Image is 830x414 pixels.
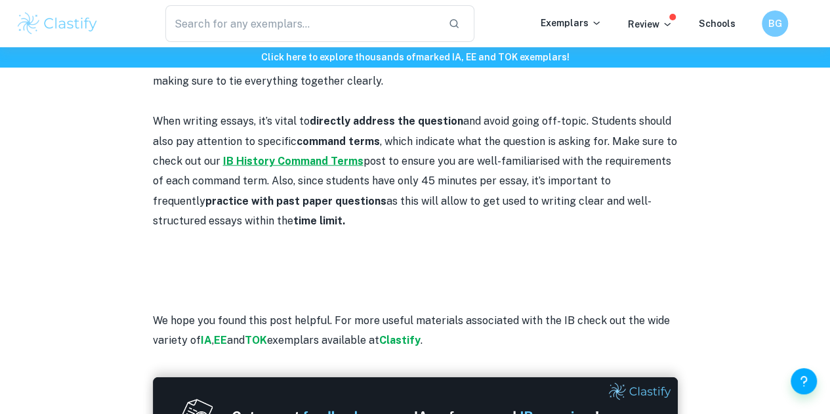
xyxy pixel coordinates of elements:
[791,368,817,394] button: Help and Feedback
[768,16,783,31] h6: BG
[563,55,658,68] strong: restate the thesis
[293,215,345,227] strong: time limit.
[214,334,227,346] a: EE
[379,334,421,346] a: Clastify
[181,55,239,68] strong: conclusion,
[153,311,678,351] p: We hope you found this post helpful. For more useful materials associated with the IB check out t...
[16,10,99,37] img: Clastify logo
[205,195,386,207] strong: practice with past paper questions
[699,18,736,29] a: Schools
[245,334,267,346] a: TOK
[628,17,673,31] p: Review
[317,55,455,68] strong: summarize the main points
[3,50,827,64] h6: Click here to explore thousands of marked IA, EE and TOK exemplars !
[297,135,380,148] strong: command terms
[165,5,438,42] input: Search for any exemplars...
[201,334,212,346] a: IA
[223,155,363,167] a: IB History Command Terms
[541,16,602,30] p: Exemplars
[762,10,788,37] button: BG
[153,112,678,231] p: When writing essays, it’s vital to and avoid going off-topic. Students should also pay attention ...
[153,52,678,92] p: In the students should made in the essay and , making sure to tie everything together clearly.
[310,115,463,127] strong: directly address the question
